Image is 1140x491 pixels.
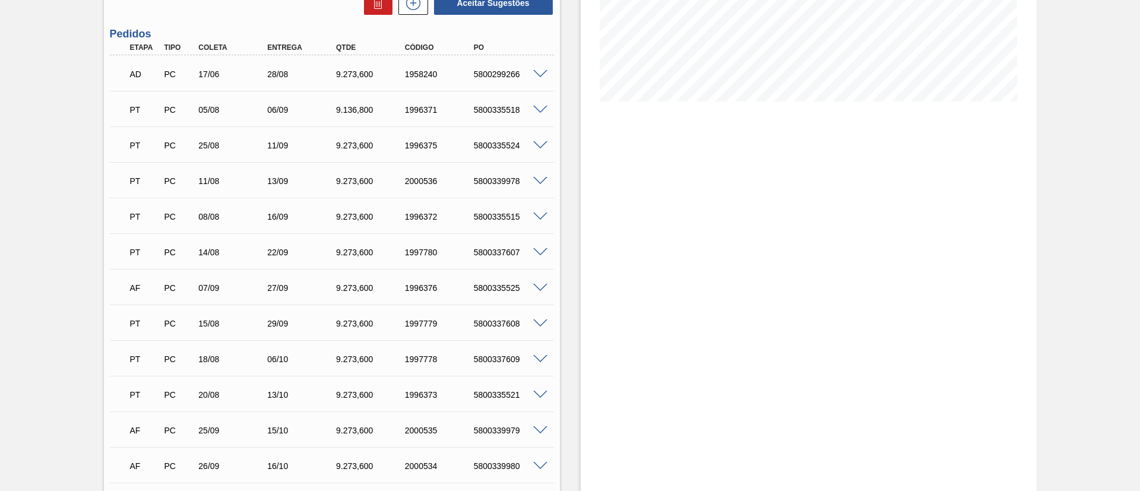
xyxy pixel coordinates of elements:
p: PT [130,176,160,186]
div: Aguardando Descarga [127,61,163,87]
div: Pedido de Compra [161,426,197,435]
div: Código [402,43,479,52]
div: Pedido de Compra [161,354,197,364]
div: 22/09/2025 [264,248,341,257]
p: PT [130,390,160,400]
div: 9.273,600 [333,319,410,328]
div: Pedido de Compra [161,69,197,79]
div: 1958240 [402,69,479,79]
div: 13/09/2025 [264,176,341,186]
p: AF [130,283,160,293]
div: 07/09/2025 [195,283,273,293]
div: Entrega [264,43,341,52]
div: 11/09/2025 [264,141,341,150]
div: 1996371 [402,105,479,115]
div: 9.273,600 [333,141,410,150]
div: 1997778 [402,354,479,364]
div: Aguardando Faturamento [127,453,163,479]
p: PT [130,105,160,115]
div: 18/08/2025 [195,354,273,364]
div: 1997779 [402,319,479,328]
div: 5800339980 [471,461,548,471]
div: 15/10/2025 [264,426,341,435]
div: 5800339978 [471,176,548,186]
p: PT [130,319,160,328]
div: 27/09/2025 [264,283,341,293]
div: 29/09/2025 [264,319,341,328]
p: AF [130,461,160,471]
div: Pedido de Compra [161,319,197,328]
div: Pedido de Compra [161,283,197,293]
div: 9.273,600 [333,461,410,471]
div: 5800337609 [471,354,548,364]
div: Pedido em Trânsito [127,346,163,372]
div: 5800335515 [471,212,548,221]
div: 5800335525 [471,283,548,293]
div: 15/08/2025 [195,319,273,328]
div: Pedido em Trânsito [127,168,163,194]
div: 9.273,600 [333,390,410,400]
div: 5800335524 [471,141,548,150]
div: Etapa [127,43,163,52]
div: 5800335521 [471,390,548,400]
div: 5800339979 [471,426,548,435]
div: 08/08/2025 [195,212,273,221]
div: Pedido de Compra [161,212,197,221]
div: 9.273,600 [333,176,410,186]
div: Aguardando Faturamento [127,275,163,301]
div: 14/08/2025 [195,248,273,257]
div: 2000536 [402,176,479,186]
div: 9.273,600 [333,354,410,364]
div: Pedido em Trânsito [127,239,163,265]
div: 11/08/2025 [195,176,273,186]
div: 5800337607 [471,248,548,257]
div: 9.273,600 [333,212,410,221]
div: 25/08/2025 [195,141,273,150]
div: Aguardando Faturamento [127,417,163,444]
div: 9.273,600 [333,426,410,435]
div: 17/06/2025 [195,69,273,79]
div: Coleta [195,43,273,52]
div: Pedido de Compra [161,248,197,257]
div: 13/10/2025 [264,390,341,400]
p: AF [130,426,160,435]
div: 2000535 [402,426,479,435]
div: Pedido de Compra [161,461,197,471]
div: 16/09/2025 [264,212,341,221]
div: Pedido em Trânsito [127,132,163,159]
div: 1996375 [402,141,479,150]
div: 1996373 [402,390,479,400]
div: PO [471,43,548,52]
div: 5800337608 [471,319,548,328]
div: Pedido de Compra [161,390,197,400]
p: PT [130,212,160,221]
div: Pedido em Trânsito [127,97,163,123]
div: 06/10/2025 [264,354,341,364]
div: 5800335518 [471,105,548,115]
div: Pedido de Compra [161,176,197,186]
h3: Pedidos [110,28,554,40]
div: 9.273,600 [333,69,410,79]
div: 28/08/2025 [264,69,341,79]
div: 9.273,600 [333,283,410,293]
div: 06/09/2025 [264,105,341,115]
div: 05/08/2025 [195,105,273,115]
p: PT [130,354,160,364]
p: PT [130,141,160,150]
div: 5800299266 [471,69,548,79]
p: PT [130,248,160,257]
div: 26/09/2025 [195,461,273,471]
div: Qtde [333,43,410,52]
div: 1996376 [402,283,479,293]
div: 1996372 [402,212,479,221]
div: 9.273,600 [333,248,410,257]
div: 16/10/2025 [264,461,341,471]
div: Pedido de Compra [161,105,197,115]
div: 2000534 [402,461,479,471]
div: 25/09/2025 [195,426,273,435]
div: Pedido de Compra [161,141,197,150]
p: AD [130,69,160,79]
div: 9.136,800 [333,105,410,115]
div: Tipo [161,43,197,52]
div: Pedido em Trânsito [127,382,163,408]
